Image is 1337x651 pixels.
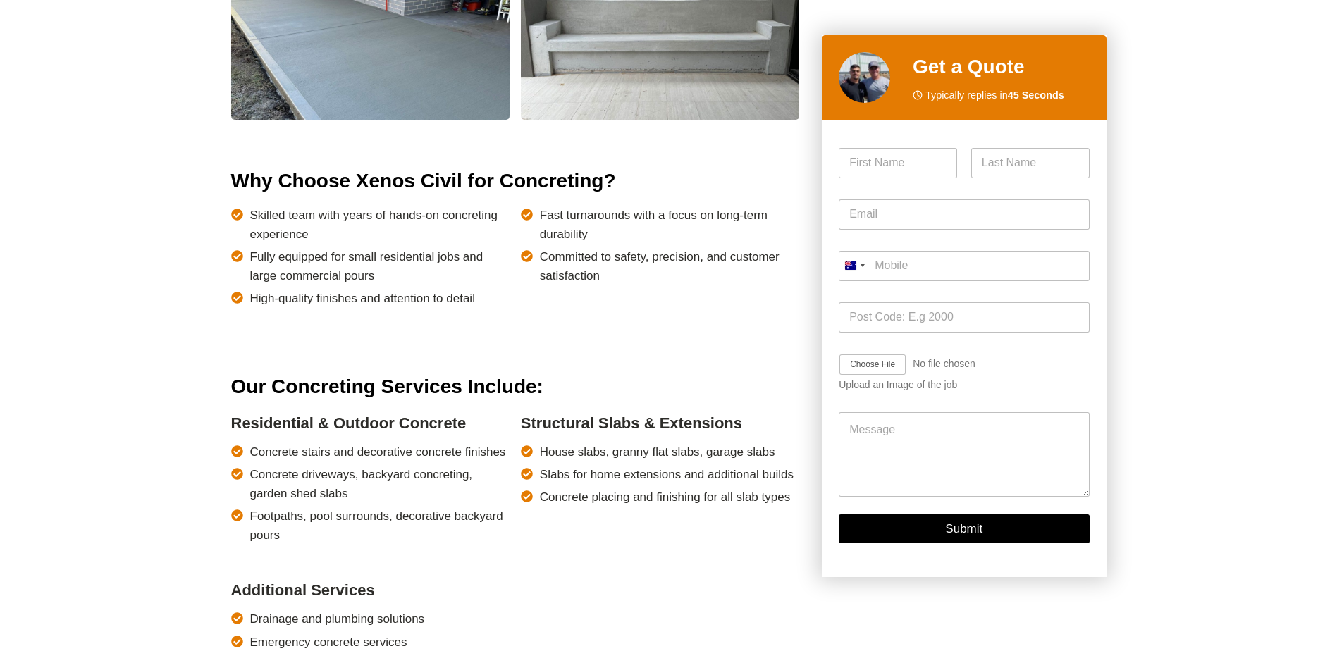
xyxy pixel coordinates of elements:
[540,247,799,285] span: Committed to safety, precision, and customer satisfaction
[250,247,510,285] span: Fully equipped for small residential jobs and large commercial pours
[250,206,510,244] span: Skilled team with years of hands-on concreting experience
[913,52,1090,82] h2: Get a Quote
[925,87,1064,104] span: Typically replies in
[839,199,1089,230] input: Email
[839,515,1089,544] button: Submit
[231,411,510,435] h4: Residential & Outdoor Concrete
[250,507,510,545] span: Footpaths, pool surrounds, decorative backyard pours
[521,411,799,435] h4: Structural Slabs & Extensions
[540,442,775,461] span: House slabs, granny flat slabs, garage slabs
[839,251,1089,281] input: Mobile
[971,148,1090,178] input: Last Name
[839,251,870,281] button: Selected country
[839,302,1089,333] input: Post Code: E.g 2000
[250,289,475,308] span: High-quality finishes and attention to detail
[231,372,800,402] h2: Our Concreting Services Include:
[250,465,510,503] span: Concrete driveways, backyard concreting, garden shed slabs
[1008,89,1064,101] strong: 45 Seconds
[839,380,1089,392] div: Upload an Image of the job
[250,442,506,461] span: Concrete stairs and decorative concrete finishes
[231,166,800,196] h2: Why Choose Xenos Civil for Concreting?
[839,148,957,178] input: First Name
[250,609,425,628] span: Drainage and plumbing solutions
[540,488,790,507] span: Concrete placing and finishing for all slab types
[540,206,799,244] span: Fast turnarounds with a focus on long-term durability
[540,465,794,484] span: Slabs for home extensions and additional builds
[231,578,510,602] h4: Additional Services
